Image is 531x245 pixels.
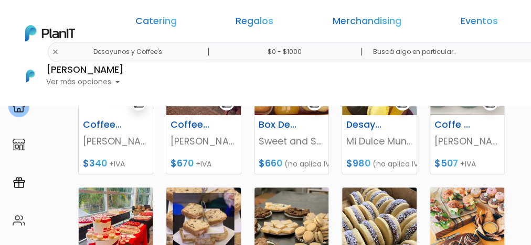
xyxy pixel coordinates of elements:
h6: Coffee Break [164,119,217,130]
img: people-662611757002400ad9ed0e3c099ab2801c6687ba6c219adb57efc949bc21e19d.svg [13,214,25,227]
p: | [360,46,363,58]
a: Merchandising [333,17,401,29]
p: | [207,46,209,58]
h6: [PERSON_NAME] [46,65,124,75]
span: $980 [346,157,370,170]
span: +IVA [460,159,476,169]
h6: Coffe break 7 [428,119,481,130]
span: +IVA [109,159,125,169]
p: Ver más opciones [46,79,124,86]
p: [PERSON_NAME] [83,135,148,148]
span: $507 [434,157,458,170]
h6: Desayuno [340,119,392,130]
p: Mi Dulce Mundo - Canelones [346,135,412,148]
img: marketplace-4ceaa7011d94191e9ded77b95e3339b90024bf715f7c57f8cf31f2d8c509eaba.svg [13,138,25,151]
button: PlanIt Logo [PERSON_NAME] Ver más opciones [13,62,124,90]
h6: Coffee Break 1 [77,119,129,130]
span: (no aplica IVA) [373,159,427,169]
img: PlanIt Logo [25,25,75,41]
a: Regalos [236,17,273,29]
span: $660 [259,157,282,170]
h6: Box Desayuno [252,119,305,130]
span: +IVA [196,159,211,169]
p: [PERSON_NAME]'s Coffee [171,135,236,148]
img: PlanIt Logo [19,64,42,87]
span: (no aplica IVA) [284,159,338,169]
span: $340 [83,157,107,170]
img: campaigns-02234683943229c281be62815700db0a1741e53638e28bf9629b52c665b00959.svg [13,176,25,189]
p: [PERSON_NAME] [434,135,500,148]
a: Catering [135,17,176,29]
img: close-6986928ebcb1d6c9903e3b54e860dbc4d054630f23adef3a32610726dff6a82b.svg [52,49,59,55]
p: Sweet and Salty - Tacuarembó [259,135,324,148]
a: Eventos [460,17,497,29]
div: ¿Necesitás ayuda? [54,10,151,30]
span: $670 [171,157,194,170]
img: home-e721727adea9d79c4d83392d1f703f7f8bce08238fde08b1acbfd93340b81755.svg [13,101,25,113]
